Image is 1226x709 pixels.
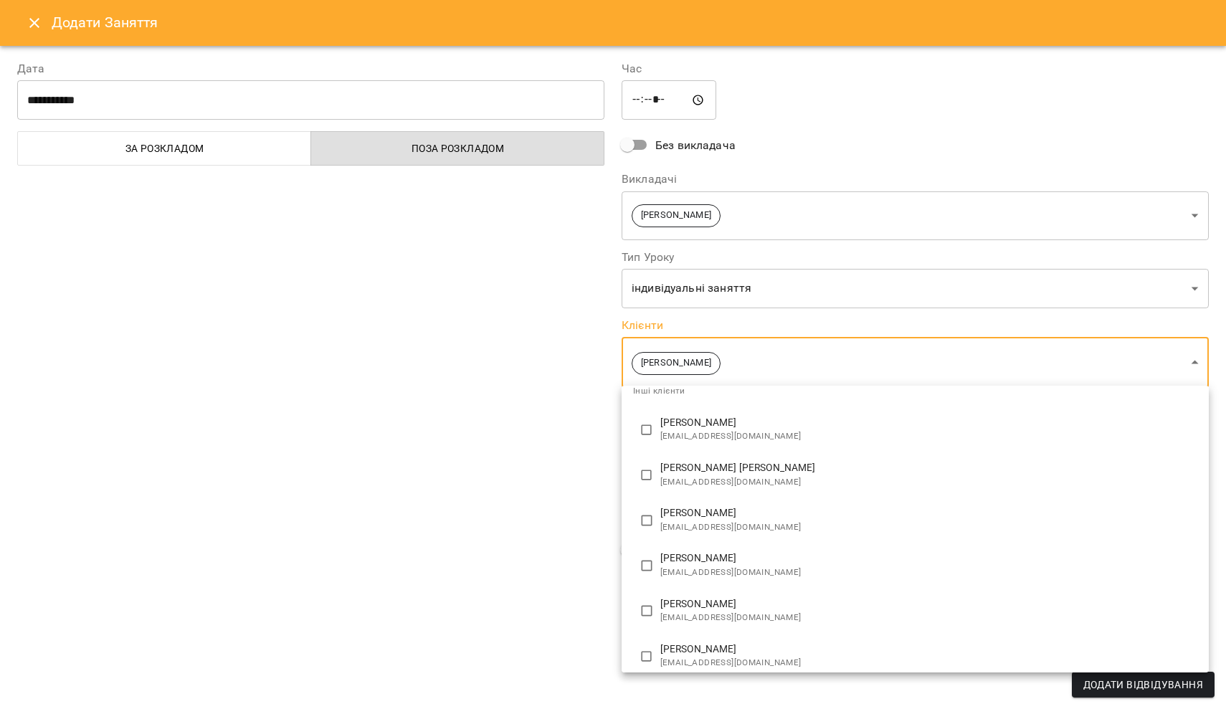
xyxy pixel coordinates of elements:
span: [EMAIL_ADDRESS][DOMAIN_NAME] [660,520,1197,535]
span: [EMAIL_ADDRESS][DOMAIN_NAME] [660,566,1197,580]
span: [EMAIL_ADDRESS][DOMAIN_NAME] [660,429,1197,444]
p: [PERSON_NAME] [660,551,1197,566]
p: [PERSON_NAME] [660,597,1197,612]
span: [EMAIL_ADDRESS][DOMAIN_NAME] [660,475,1197,490]
span: [EMAIL_ADDRESS][DOMAIN_NAME] [660,611,1197,625]
span: [EMAIL_ADDRESS][DOMAIN_NAME] [660,656,1197,670]
p: [PERSON_NAME] [PERSON_NAME] [660,461,1197,475]
span: Інші клієнти [633,386,685,396]
p: [PERSON_NAME] [660,506,1197,520]
p: [PERSON_NAME] [660,642,1197,657]
p: [PERSON_NAME] [660,416,1197,430]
